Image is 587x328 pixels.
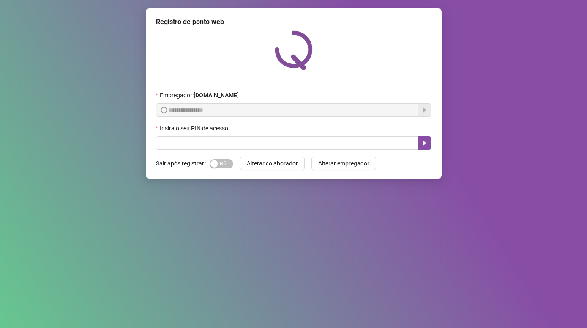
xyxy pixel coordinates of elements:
span: caret-right [421,140,428,146]
span: Alterar colaborador [247,159,298,168]
button: Alterar empregador [311,157,376,170]
div: Registro de ponto web [156,17,431,27]
span: info-circle [161,107,167,113]
label: Insira o seu PIN de acesso [156,124,234,133]
span: Empregador : [160,91,239,100]
span: Alterar empregador [318,159,369,168]
button: Alterar colaborador [240,157,305,170]
strong: [DOMAIN_NAME] [194,92,239,99]
label: Sair após registrar [156,157,210,170]
img: QRPoint [275,30,313,70]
